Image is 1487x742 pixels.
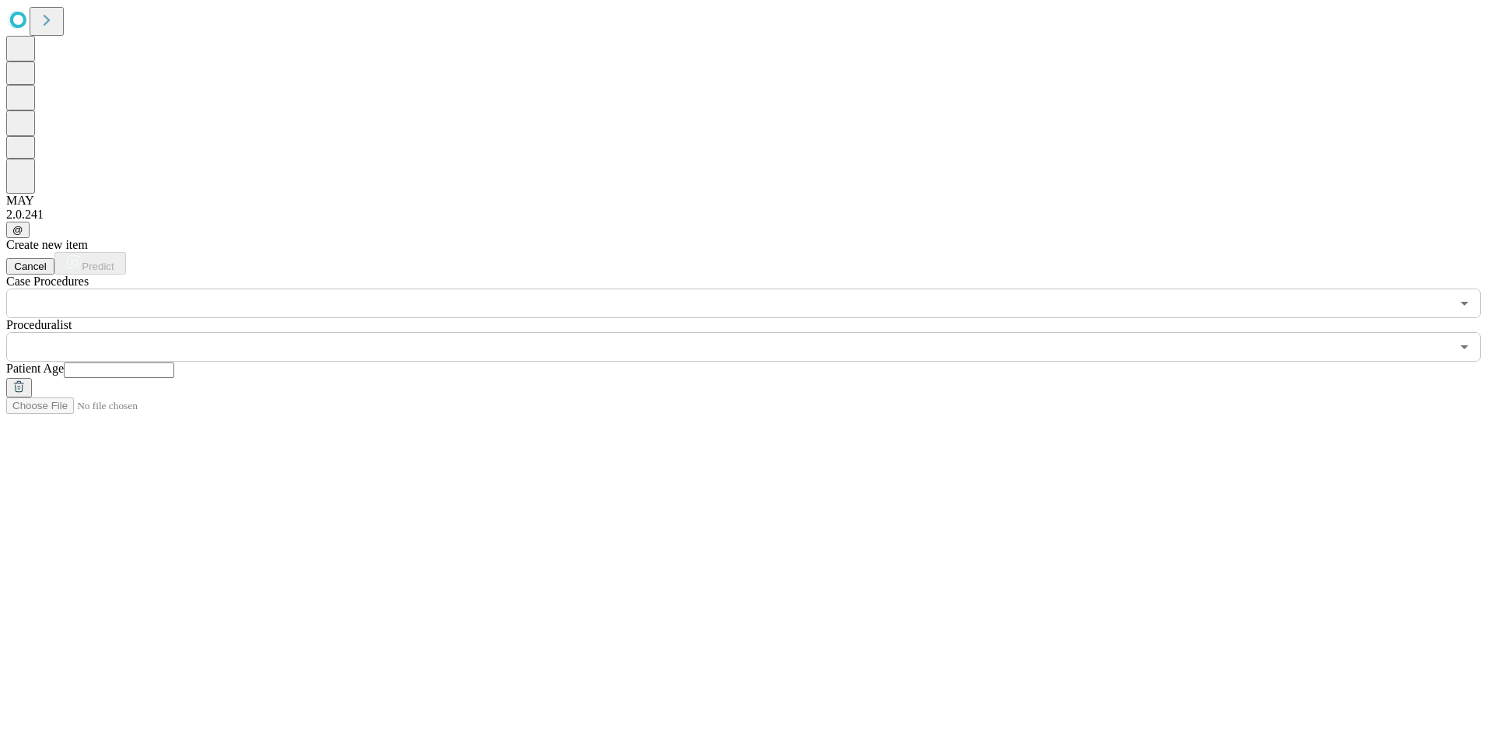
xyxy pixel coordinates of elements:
span: Scheduled Procedure [6,275,89,288]
button: Open [1454,292,1475,314]
span: @ [12,224,23,236]
span: Patient Age [6,362,64,375]
div: MAY [6,194,1481,208]
span: Proceduralist [6,318,72,331]
span: Create new item [6,238,88,251]
div: 2.0.241 [6,208,1481,222]
button: Open [1454,336,1475,358]
button: Predict [54,252,126,275]
button: @ [6,222,30,238]
span: Cancel [14,261,47,272]
span: Predict [82,261,114,272]
button: Cancel [6,258,54,275]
